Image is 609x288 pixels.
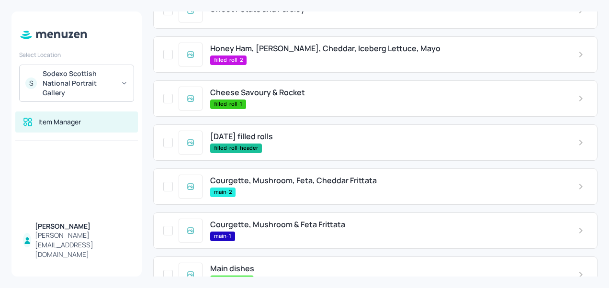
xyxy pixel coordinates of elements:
div: [PERSON_NAME][EMAIL_ADDRESS][DOMAIN_NAME] [35,231,130,259]
span: [DATE] filled rolls [210,132,273,141]
div: S [25,78,37,89]
span: main-1 [210,232,235,240]
div: Select Location [19,51,134,59]
span: main-2 [210,188,236,196]
div: [PERSON_NAME] [35,222,130,231]
div: Sodexo Scottish National Portrait Gallery [43,69,115,98]
span: Main dishes [210,264,254,273]
span: Courgette, Mushroom, Feta, Cheddar Frittata [210,176,377,185]
span: filled-roll-header [210,144,262,152]
span: Sweet Potato and Parsley [210,5,305,14]
span: Cheese Savoury & Rocket [210,88,305,97]
span: mains-header [210,276,254,284]
span: Honey Ham, [PERSON_NAME], Cheddar, Iceberg Lettuce, Mayo [210,44,440,53]
div: Item Manager [38,117,81,127]
span: filled-roll-1 [210,100,246,108]
span: filled-roll-2 [210,56,247,64]
span: Courgette, Mushroom & Feta Frittata [210,220,345,229]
